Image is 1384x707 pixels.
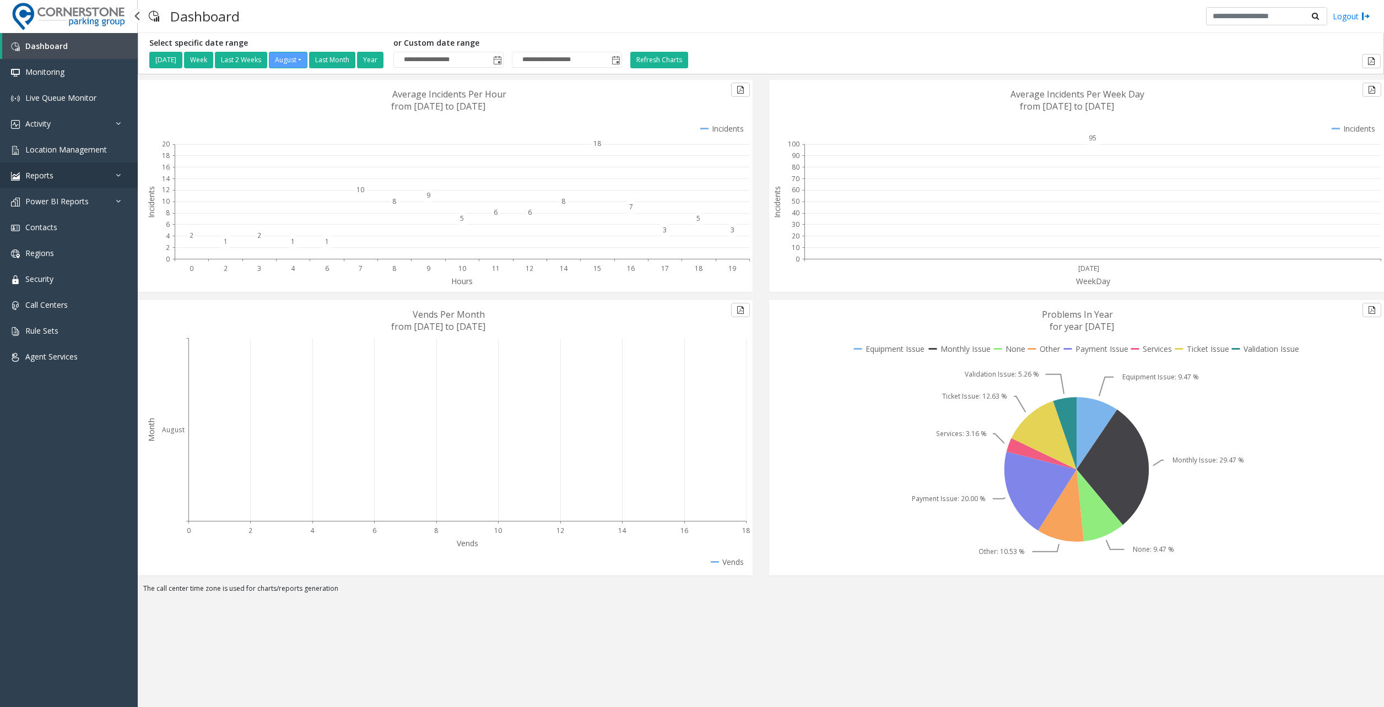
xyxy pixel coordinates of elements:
[731,225,734,235] text: 3
[491,52,503,68] span: Toggle popup
[257,264,261,273] text: 3
[166,243,170,252] text: 2
[1363,83,1381,97] button: Export to pdf
[11,94,20,103] img: 'icon'
[457,538,478,548] text: Vends
[663,225,667,235] text: 3
[224,264,228,273] text: 2
[325,264,329,273] text: 6
[942,391,1007,401] text: Ticket Issue: 12.63 %
[1362,54,1381,68] button: Export to pdf
[11,120,20,129] img: 'icon'
[1020,100,1114,112] text: from [DATE] to [DATE]
[357,52,383,68] button: Year
[138,584,1384,599] div: The call center time zone is used for charts/reports generation
[1122,372,1199,382] text: Equipment Issue: 9.47 %
[434,526,438,535] text: 8
[731,303,750,317] button: Export to pdf
[165,3,245,30] h3: Dashboard
[392,264,396,273] text: 8
[494,526,502,535] text: 10
[792,174,799,183] text: 70
[25,41,68,51] span: Dashboard
[1042,308,1113,320] text: Problems In Year
[426,191,430,200] text: 9
[680,526,688,535] text: 16
[392,197,396,206] text: 8
[11,42,20,51] img: 'icon'
[1050,320,1114,333] text: for year [DATE]
[1363,303,1381,317] button: Export to pdf
[25,248,54,258] span: Regions
[359,264,363,273] text: 7
[978,547,1025,556] text: Other: 10.53 %
[25,325,58,336] span: Rule Sets
[25,300,68,310] span: Call Centers
[356,185,364,194] text: 10
[25,144,107,155] span: Location Management
[248,526,252,535] text: 2
[257,231,261,240] text: 2
[149,39,385,48] h5: Select specific date range
[25,170,53,181] span: Reports
[149,3,159,30] img: pageIcon
[460,214,464,223] text: 5
[1078,264,1099,273] text: [DATE]
[162,425,185,434] text: August
[310,526,315,535] text: 4
[661,264,669,273] text: 17
[166,208,170,217] text: 8
[224,237,228,246] text: 1
[184,52,213,68] button: Week
[561,197,565,206] text: 8
[792,151,799,160] text: 90
[426,264,430,273] text: 9
[630,52,688,68] button: Refresh Charts
[696,214,700,223] text: 5
[166,254,170,264] text: 0
[629,202,633,211] text: 7
[190,231,193,240] text: 2
[11,146,20,155] img: 'icon'
[695,264,702,273] text: 18
[391,100,485,112] text: from [DATE] to [DATE]
[166,220,170,229] text: 6
[458,264,466,273] text: 10
[1076,276,1111,286] text: WeekDay
[731,83,750,97] button: Export to pdf
[593,264,601,273] text: 15
[11,68,20,77] img: 'icon'
[25,196,89,206] span: Power BI Reports
[526,264,533,273] text: 12
[528,208,532,217] text: 6
[792,185,799,194] text: 60
[11,275,20,284] img: 'icon'
[162,197,170,206] text: 10
[1010,88,1144,100] text: Average Incidents Per Week Day
[162,174,170,183] text: 14
[11,224,20,232] img: 'icon'
[372,526,376,535] text: 6
[413,308,485,320] text: Vends Per Month
[25,67,64,77] span: Monitoring
[1089,133,1096,143] text: 95
[166,231,170,241] text: 4
[269,52,307,68] button: August
[728,264,736,273] text: 19
[325,237,329,246] text: 1
[492,264,500,273] text: 11
[146,186,156,218] text: Incidents
[393,39,622,48] h5: or Custom date range
[796,254,799,264] text: 0
[792,220,799,229] text: 30
[788,139,799,149] text: 100
[11,249,20,258] img: 'icon'
[392,88,506,100] text: Average Incidents Per Hour
[772,186,782,218] text: Incidents
[451,276,473,286] text: Hours
[146,418,156,442] text: Month
[25,351,78,362] span: Agent Services
[556,526,564,535] text: 12
[190,264,193,273] text: 0
[291,264,295,273] text: 4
